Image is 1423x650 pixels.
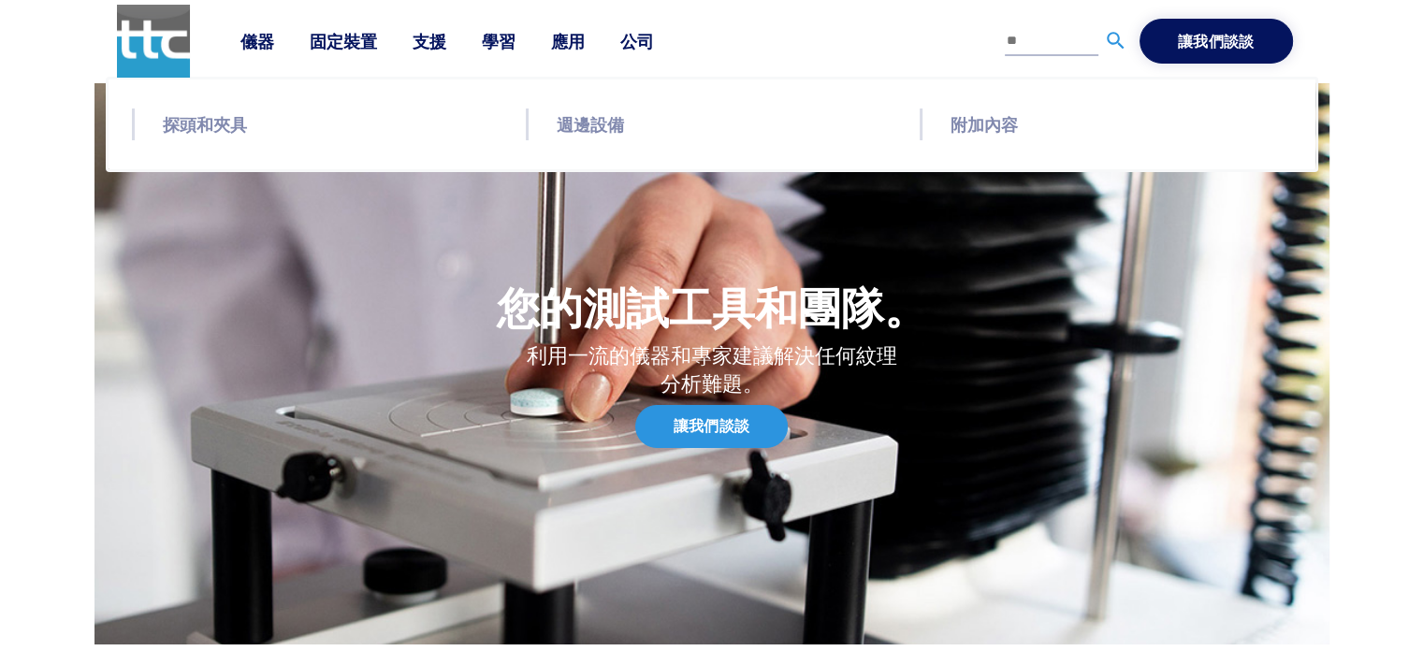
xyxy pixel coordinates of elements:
font: 探頭和夾具 [163,112,247,136]
font: 您的測試工具和團隊。 [497,275,927,335]
font: 儀器 [240,29,274,52]
font: 應用 [551,29,585,52]
a: 學習 [482,29,551,52]
font: 讓我們談談 [674,417,750,435]
font: 讓我們談談 [1178,30,1255,51]
font: 附加內容 [951,112,1018,136]
button: 讓我們談談 [1140,19,1293,64]
font: 利用一流的儀器和專家建議解決任何紋理分析難題。 [527,339,897,397]
font: 支援 [413,29,446,52]
font: 學習 [482,29,515,52]
a: 探頭和夾具 [163,110,247,137]
a: 公司 [620,29,690,52]
a: 附加內容 [951,110,1018,137]
font: 公司 [620,29,654,52]
button: 讓我們談談 [635,405,789,448]
a: 固定裝置 [310,29,413,52]
a: 儀器 [240,29,310,52]
a: 週邊設備 [557,110,624,137]
img: ttc_logo_1x1_v1.0.png [117,5,190,78]
font: 週邊設備 [557,112,624,136]
font: 固定裝置 [310,29,377,52]
a: 應用 [551,29,620,52]
a: 支援 [413,29,482,52]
